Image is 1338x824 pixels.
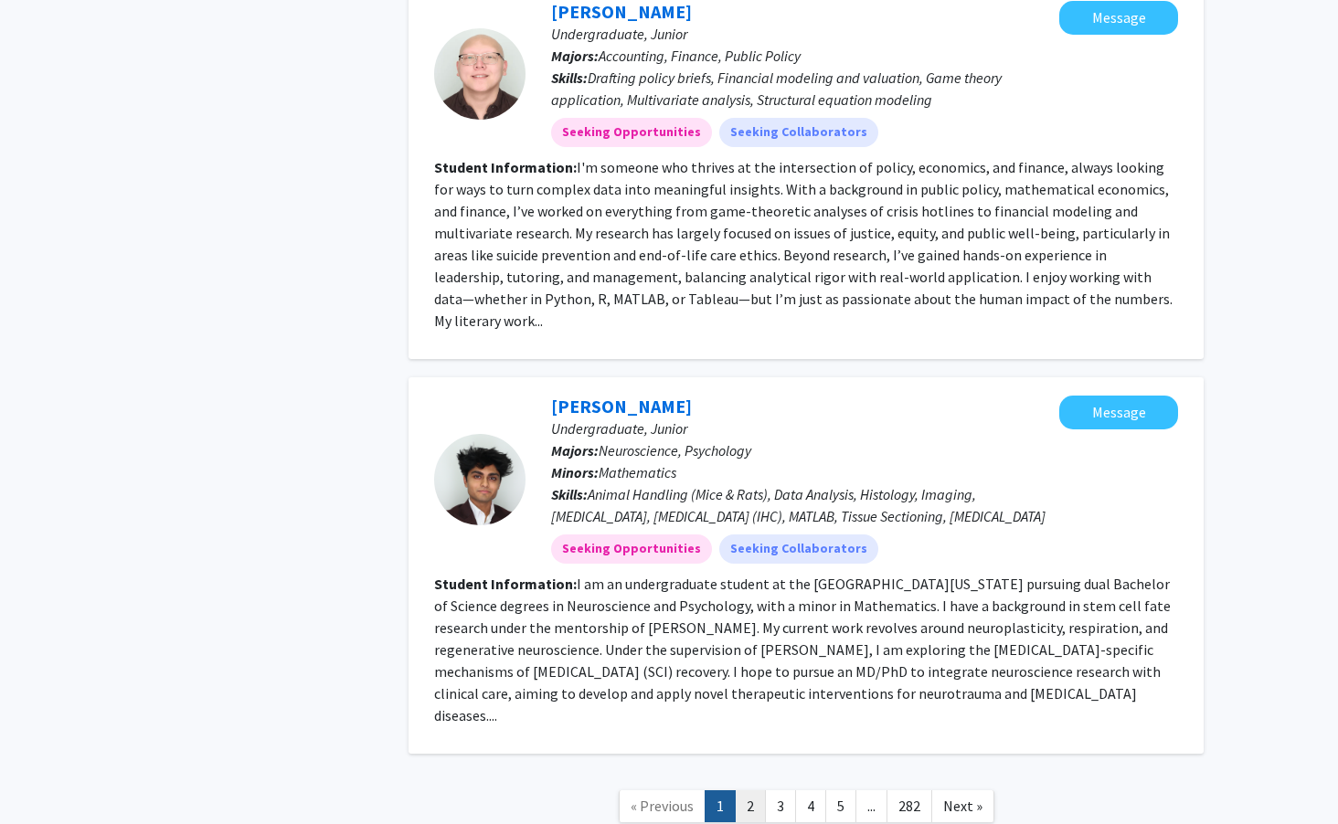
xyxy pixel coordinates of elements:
a: 2 [735,790,766,822]
button: Message Mohit Patel [1059,396,1178,429]
a: 3 [765,790,796,822]
a: 4 [795,790,826,822]
span: ... [867,797,876,815]
a: 5 [825,790,856,822]
b: Student Information: [434,158,577,176]
span: Next » [943,797,982,815]
mat-chip: Seeking Opportunities [551,118,712,147]
span: Undergraduate, Junior [551,25,687,43]
b: Skills: [551,485,588,503]
a: 282 [887,790,932,822]
a: Next [931,790,994,822]
span: Accounting, Finance, Public Policy [599,47,801,65]
button: Message Sawyer Mustopoh [1059,1,1178,35]
mat-chip: Seeking Collaborators [719,534,878,564]
span: Neuroscience, Psychology [599,441,751,460]
a: [PERSON_NAME] [551,395,692,417]
a: Previous Page [619,790,706,822]
a: 1 [705,790,736,822]
span: Drafting policy briefs, Financial modeling and valuation, Game theory application, Multivariate a... [551,69,1002,109]
mat-chip: Seeking Opportunities [551,534,712,564]
span: Undergraduate, Junior [551,419,687,438]
fg-read-more: I'm someone who thrives at the intersection of policy, economics, and finance, always looking for... [434,158,1173,330]
span: « Previous [631,797,694,815]
fg-read-more: I am an undergraduate student at the [GEOGRAPHIC_DATA][US_STATE] pursuing dual Bachelor of Scienc... [434,575,1171,724]
b: Majors: [551,441,599,460]
iframe: Chat [14,742,78,810]
b: Student Information: [434,575,577,593]
b: Majors: [551,47,599,65]
b: Skills: [551,69,588,87]
mat-chip: Seeking Collaborators [719,118,878,147]
span: Animal Handling (Mice & Rats), Data Analysis, Histology, Imaging, [MEDICAL_DATA], [MEDICAL_DATA] ... [551,485,1046,525]
b: Minors: [551,463,599,481]
span: Mathematics [599,463,676,481]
